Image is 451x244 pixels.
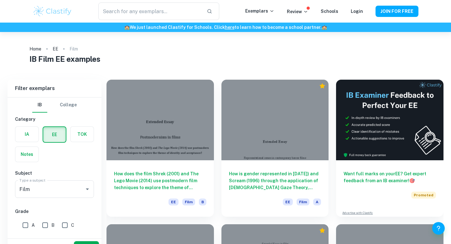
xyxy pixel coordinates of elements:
span: EE [168,199,179,205]
img: Thumbnail [336,80,443,160]
p: Film [70,45,78,52]
button: Help and Feedback [432,222,445,235]
p: Exemplars [245,8,274,14]
a: Want full marks on yourEE? Get expert feedback from an IB examiner!PromotedAdvertise with Clastify [336,80,443,217]
a: Schools [321,9,338,14]
h1: IB Film EE examples [29,53,422,65]
button: Notes [15,147,39,162]
a: Advertise with Clastify [342,211,373,215]
button: Open [83,185,92,194]
button: EE [43,127,66,142]
span: Film [182,199,195,205]
button: IA [15,127,39,142]
span: Film [297,199,309,205]
h6: We just launched Clastify for Schools. Click to learn how to become a school partner. [1,24,450,31]
h6: Filter exemplars [8,80,101,97]
span: 🏫 [322,25,327,30]
span: A [32,222,35,229]
h6: Grade [15,208,94,215]
span: B [51,222,54,229]
span: B [199,199,206,205]
p: Review [287,8,308,15]
span: 🏫 [124,25,130,30]
a: How does the film Shrek (2001) and The Lego Movie (2014) use postmodern film techniques to explor... [106,80,214,217]
a: EE [53,45,58,53]
h6: Category [15,116,94,123]
div: Premium [319,83,325,89]
h6: How does the film Shrek (2001) and The Lego Movie (2014) use postmodern film techniques to explor... [114,170,206,191]
span: A [313,199,321,205]
h6: Want full marks on your EE ? Get expert feedback from an IB examiner! [344,170,436,184]
h6: How is gender represented in [DATE]) and Scream (1996) through the application of [DEMOGRAPHIC_DA... [229,170,321,191]
h6: Subject [15,170,94,177]
a: Login [351,9,363,14]
a: How is gender represented in [DATE]) and Scream (1996) through the application of [DEMOGRAPHIC_DA... [221,80,329,217]
span: C [71,222,74,229]
input: Search for any exemplars... [98,3,202,20]
span: Promoted [411,192,436,199]
span: 🎯 [409,178,415,183]
span: EE [283,199,293,205]
button: IB [32,98,47,113]
a: here [225,25,235,30]
label: Type a subject [19,178,45,183]
img: Clastify logo [33,5,72,18]
div: Premium [319,227,325,234]
button: College [60,98,77,113]
button: TOK [70,127,94,142]
div: Filter type choice [32,98,77,113]
a: Home [29,45,41,53]
button: JOIN FOR FREE [376,6,418,17]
